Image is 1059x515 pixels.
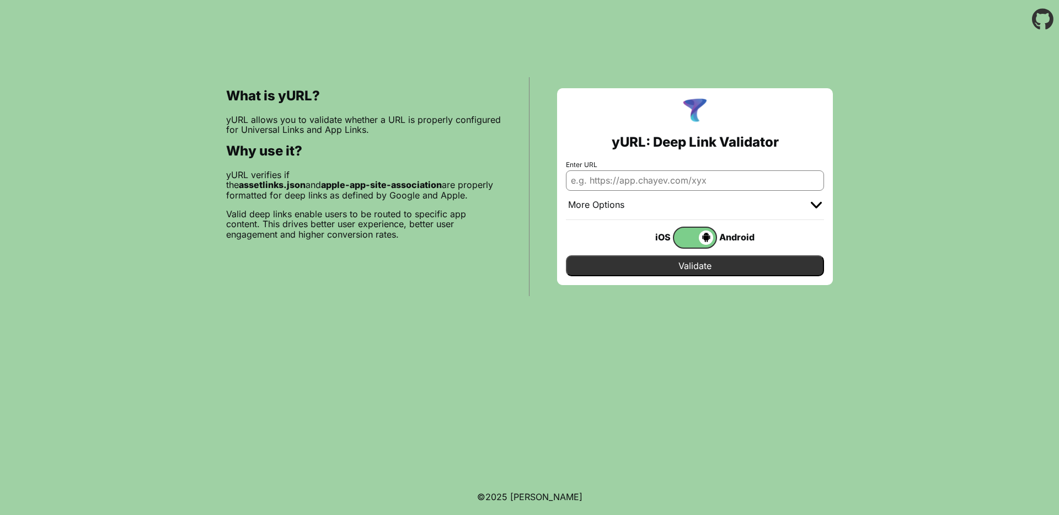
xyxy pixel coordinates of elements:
p: yURL verifies if the and are properly formatted for deep links as defined by Google and Apple. [226,170,501,200]
input: e.g. https://app.chayev.com/xyx [566,170,824,190]
p: Valid deep links enable users to be routed to specific app content. This drives better user exper... [226,209,501,239]
b: assetlinks.json [239,179,306,190]
a: Michael Ibragimchayev's Personal Site [510,491,582,502]
b: apple-app-site-association [321,179,442,190]
div: More Options [568,200,624,211]
div: Android [717,230,761,244]
div: iOS [629,230,673,244]
footer: © [477,479,582,515]
p: yURL allows you to validate whether a URL is properly configured for Universal Links and App Links. [226,115,501,135]
h2: Why use it? [226,143,501,159]
img: chevron [811,202,822,208]
label: Enter URL [566,161,824,169]
input: Validate [566,255,824,276]
h2: yURL: Deep Link Validator [612,135,779,150]
span: 2025 [485,491,507,502]
h2: What is yURL? [226,88,501,104]
img: yURL Logo [681,97,709,126]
